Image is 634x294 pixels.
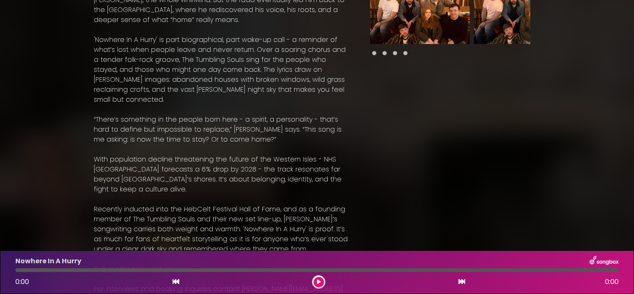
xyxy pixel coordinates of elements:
[94,204,350,254] p: Recently inducted into the HebCelt Festival Hall of Fame, and as a founding member of The Tumblin...
[94,154,350,194] p: With population decline threatening the future of the Western Isles - NHS [GEOGRAPHIC_DATA] forec...
[15,256,81,266] p: Nowhere In A Hurry
[94,35,350,105] p: 'Nowhere In A Hurry' is part biographical, part wake-up call - a reminder of what’s lost when peo...
[94,115,350,145] p: “There’s something in the people born here - a spirit, a personality - that’s hard to define but ...
[15,277,29,287] span: 0:00
[590,256,619,267] img: songbox-logo-white.png
[605,277,619,287] span: 0:00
